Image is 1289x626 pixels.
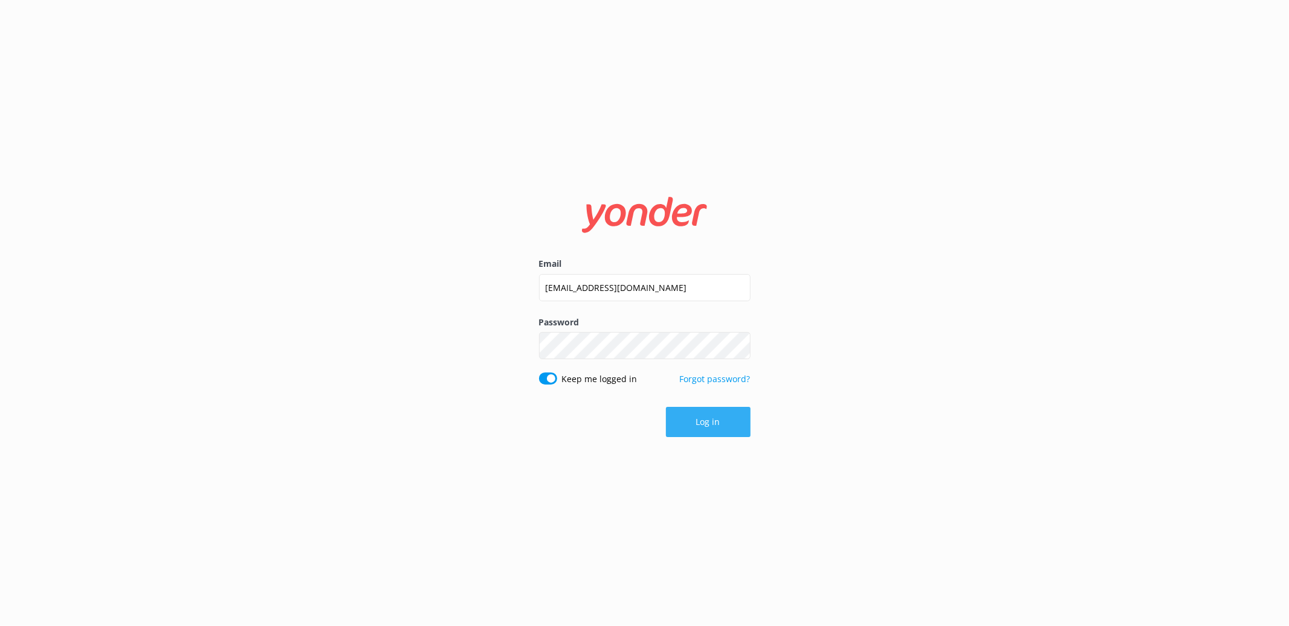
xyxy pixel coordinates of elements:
button: Log in [666,407,751,437]
label: Email [539,257,751,270]
label: Password [539,316,751,329]
label: Keep me logged in [562,372,638,386]
a: Forgot password? [680,373,751,385]
input: user@emailaddress.com [539,274,751,301]
button: Show password [726,334,751,358]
